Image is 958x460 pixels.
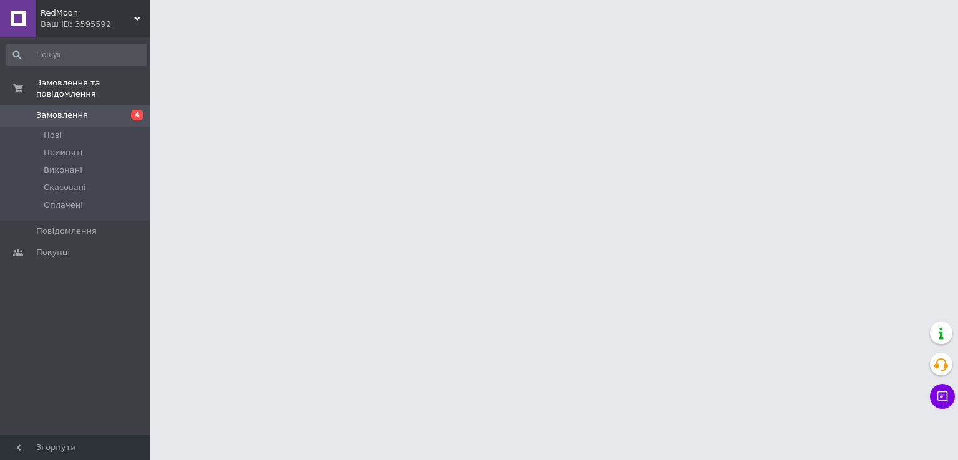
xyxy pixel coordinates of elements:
input: Пошук [6,44,147,66]
span: RedMoon [41,7,134,19]
span: Замовлення та повідомлення [36,77,150,100]
span: 4 [131,110,143,120]
span: Покупці [36,247,70,258]
div: Ваш ID: 3595592 [41,19,150,30]
span: Повідомлення [36,226,97,237]
span: Прийняті [44,147,82,158]
span: Оплачені [44,199,83,211]
span: Нові [44,130,62,141]
span: Скасовані [44,182,86,193]
span: Виконані [44,165,82,176]
button: Чат з покупцем [930,384,955,409]
span: Замовлення [36,110,88,121]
